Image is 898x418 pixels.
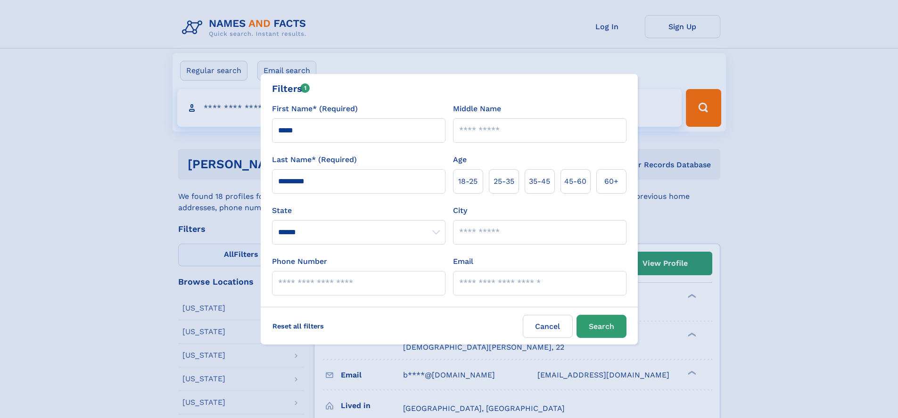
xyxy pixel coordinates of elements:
label: Age [453,154,467,165]
span: 60+ [604,176,618,187]
span: 45‑60 [564,176,586,187]
div: Filters [272,82,310,96]
button: Search [577,315,626,338]
label: Cancel [523,315,573,338]
label: First Name* (Required) [272,103,358,115]
span: 18‑25 [458,176,478,187]
label: Reset all filters [266,315,330,337]
label: Phone Number [272,256,327,267]
label: State [272,205,445,216]
span: 25‑35 [494,176,514,187]
span: 35‑45 [529,176,550,187]
label: Last Name* (Required) [272,154,357,165]
label: City [453,205,467,216]
label: Middle Name [453,103,501,115]
label: Email [453,256,473,267]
